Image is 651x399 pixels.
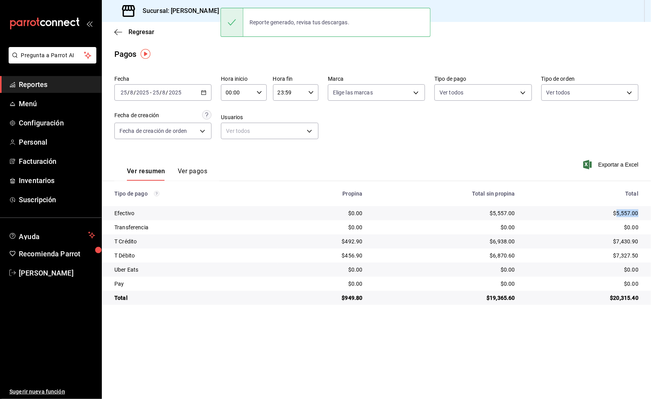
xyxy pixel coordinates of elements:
[128,28,154,36] span: Regresar
[375,266,515,274] div: $0.00
[19,98,95,109] span: Menú
[19,175,95,186] span: Inventarios
[152,89,159,96] input: --
[114,223,271,231] div: Transferencia
[114,238,271,245] div: T Crédito
[221,115,318,120] label: Usuarios
[141,49,150,59] img: Tooltip marker
[127,89,130,96] span: /
[375,252,515,259] div: $6,870.60
[221,123,318,139] div: Ver todos
[528,209,638,217] div: $5,557.00
[19,118,95,128] span: Configuración
[528,280,638,288] div: $0.00
[21,51,84,60] span: Pregunta a Parrot AI
[86,20,92,27] button: open_drawer_menu
[284,294,363,302] div: $949.80
[19,79,95,90] span: Reportes
[119,127,187,135] span: Fecha de creación de orden
[273,76,318,82] label: Hora fin
[5,57,96,65] a: Pregunta a Parrot AI
[19,230,85,240] span: Ayuda
[375,280,515,288] div: $0.00
[130,89,134,96] input: --
[114,190,271,197] div: Tipo de pago
[528,238,638,245] div: $7,430.90
[120,89,127,96] input: --
[19,268,95,278] span: [PERSON_NAME]
[114,266,271,274] div: Uber Eats
[333,89,373,96] span: Elige las marcas
[136,6,275,16] h3: Sucursal: [PERSON_NAME] Pan y Café (CDMX)
[528,223,638,231] div: $0.00
[114,209,271,217] div: Efectivo
[284,223,363,231] div: $0.00
[528,190,638,197] div: Total
[166,89,168,96] span: /
[439,89,463,96] span: Ver todos
[375,190,515,197] div: Total sin propina
[528,294,638,302] div: $20,315.40
[9,47,96,63] button: Pregunta a Parrot AI
[528,266,638,274] div: $0.00
[19,194,95,205] span: Suscripción
[19,248,95,259] span: Recomienda Parrot
[375,223,515,231] div: $0.00
[114,111,159,120] div: Fecha de creación
[328,76,425,82] label: Marca
[114,76,212,82] label: Fecha
[375,238,515,245] div: $6,938.00
[284,190,363,197] div: Propina
[375,209,515,217] div: $5,557.00
[162,89,166,96] input: --
[168,89,182,96] input: ----
[127,167,165,181] button: Ver resumen
[434,76,532,82] label: Tipo de pago
[150,89,152,96] span: -
[114,280,271,288] div: Pay
[9,388,95,396] span: Sugerir nueva función
[221,76,266,82] label: Hora inicio
[541,76,638,82] label: Tipo de orden
[375,294,515,302] div: $19,365.60
[284,266,363,274] div: $0.00
[284,252,363,259] div: $456.90
[159,89,162,96] span: /
[19,156,95,167] span: Facturación
[19,137,95,147] span: Personal
[585,160,638,169] button: Exportar a Excel
[134,89,136,96] span: /
[114,28,154,36] button: Regresar
[154,191,159,196] svg: Los pagos realizados con Pay y otras terminales son montos brutos.
[284,209,363,217] div: $0.00
[127,167,207,181] div: navigation tabs
[114,294,271,302] div: Total
[284,238,363,245] div: $492.90
[136,89,149,96] input: ----
[114,48,137,60] div: Pagos
[546,89,570,96] span: Ver todos
[243,14,356,31] div: Reporte generado, revisa tus descargas.
[528,252,638,259] div: $7,327.50
[284,280,363,288] div: $0.00
[114,252,271,259] div: T Débito
[178,167,207,181] button: Ver pagos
